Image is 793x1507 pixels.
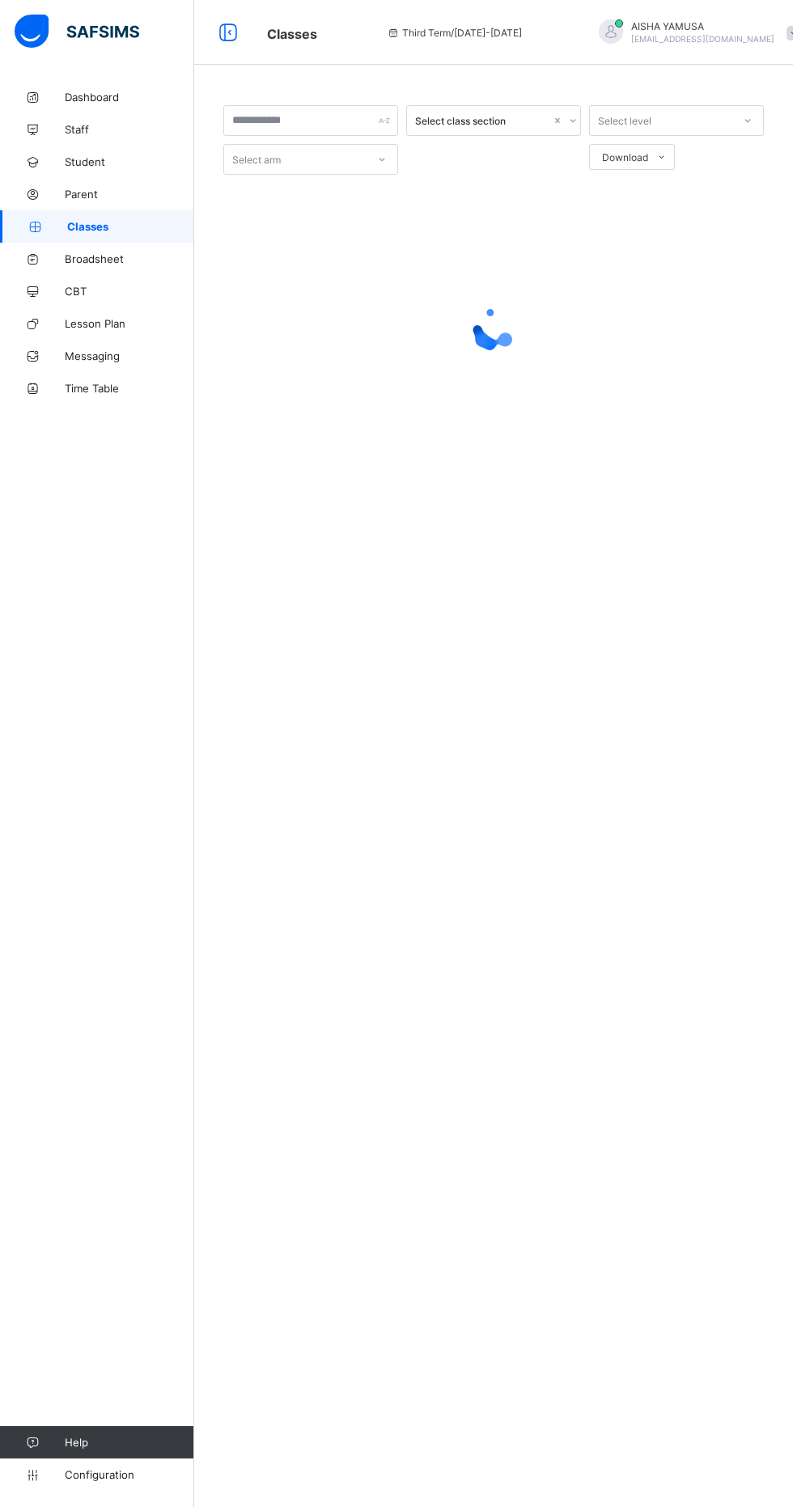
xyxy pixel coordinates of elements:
[598,105,651,136] div: Select level
[415,115,551,127] div: Select class section
[67,220,194,233] span: Classes
[65,349,194,362] span: Messaging
[65,317,194,330] span: Lesson Plan
[65,91,194,104] span: Dashboard
[631,34,774,44] span: [EMAIL_ADDRESS][DOMAIN_NAME]
[386,27,522,39] span: session/term information
[65,1436,193,1449] span: Help
[267,26,317,42] span: Classes
[65,188,194,201] span: Parent
[602,151,648,163] span: Download
[631,20,774,32] span: AISHA YAMUSA
[65,285,194,298] span: CBT
[232,144,281,175] div: Select arm
[65,252,194,265] span: Broadsheet
[65,155,194,168] span: Student
[65,382,194,395] span: Time Table
[65,123,194,136] span: Staff
[65,1468,193,1481] span: Configuration
[15,15,139,49] img: safsims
